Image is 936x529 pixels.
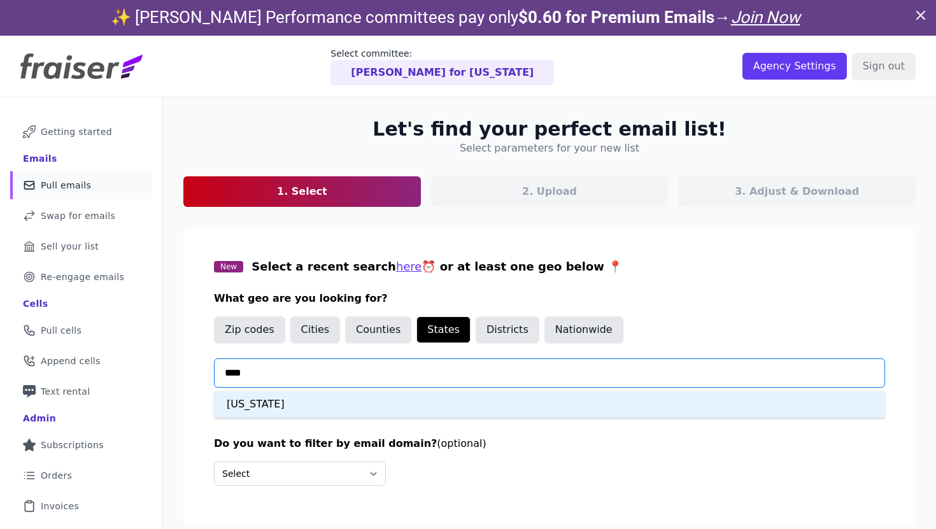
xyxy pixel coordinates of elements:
[852,53,916,80] input: Sign out
[460,141,639,156] h4: Select parameters for your new list
[41,271,124,283] span: Re-engage emails
[10,263,152,291] a: Re-engage emails
[41,385,90,398] span: Text rental
[23,412,56,425] div: Admin
[10,462,152,490] a: Orders
[10,316,152,344] a: Pull cells
[20,53,143,79] img: Fraiser Logo
[10,492,152,520] a: Invoices
[735,184,859,199] p: 3. Adjust & Download
[252,260,622,273] span: Select a recent search ⏰ or at least one geo below 📍
[41,125,112,138] span: Getting started
[214,391,885,418] div: [US_STATE]
[41,240,99,253] span: Sell your list
[214,316,285,343] button: Zip codes
[742,53,847,80] input: Agency Settings
[23,152,57,165] div: Emails
[351,65,534,80] p: [PERSON_NAME] for [US_STATE]
[10,171,152,199] a: Pull emails
[330,47,554,85] a: Select committee: [PERSON_NAME] for [US_STATE]
[41,179,91,192] span: Pull emails
[23,297,48,310] div: Cells
[10,232,152,260] a: Sell your list
[214,390,885,406] p: Type & select your states
[183,176,421,207] a: 1. Select
[345,316,411,343] button: Counties
[41,209,115,222] span: Swap for emails
[277,184,327,199] p: 1. Select
[10,431,152,459] a: Subscriptions
[10,377,152,406] a: Text rental
[41,439,104,451] span: Subscriptions
[10,347,152,375] a: Append cells
[214,291,885,306] h3: What geo are you looking for?
[214,261,243,272] span: New
[372,118,726,141] h2: Let's find your perfect email list!
[290,316,341,343] button: Cities
[10,202,152,230] a: Swap for emails
[41,469,72,482] span: Orders
[416,316,471,343] button: States
[476,316,539,343] button: Districts
[214,437,437,449] span: Do you want to filter by email domain?
[396,258,422,276] button: here
[544,316,623,343] button: Nationwide
[437,437,486,449] span: (optional)
[41,324,82,337] span: Pull cells
[10,118,152,146] a: Getting started
[522,184,577,199] p: 2. Upload
[41,500,79,512] span: Invoices
[330,47,554,60] p: Select committee:
[41,355,101,367] span: Append cells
